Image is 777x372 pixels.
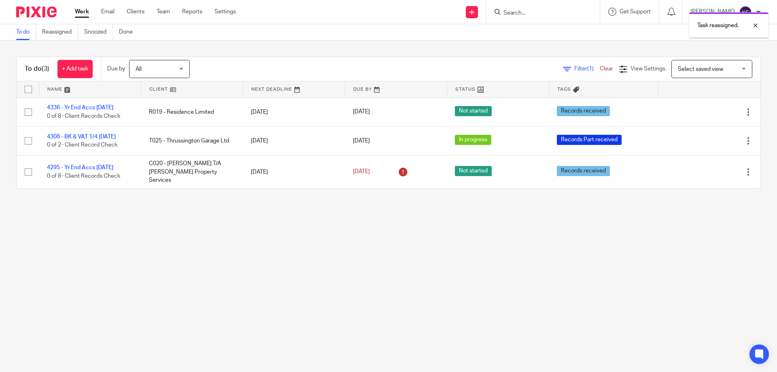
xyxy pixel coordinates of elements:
[455,106,492,116] span: Not started
[739,6,752,19] img: svg%3E
[75,8,89,16] a: Work
[47,165,113,170] a: 4295 - Yr End Accs [DATE]
[84,24,113,40] a: Snoozed
[127,8,144,16] a: Clients
[25,65,49,73] h1: To do
[557,166,610,176] span: Records received
[157,8,170,16] a: Team
[47,173,120,179] span: 0 of 8 · Client Records Check
[243,98,345,126] td: [DATE]
[141,98,243,126] td: R019 - Residence Limited
[101,8,115,16] a: Email
[353,109,370,115] span: [DATE]
[678,66,723,72] span: Select saved view
[557,135,622,145] span: Records Part received
[47,142,117,148] span: 0 of 2 · Client Record Check
[16,6,57,17] img: Pixie
[353,169,370,175] span: [DATE]
[697,21,739,30] p: Task reassigned.
[455,135,491,145] span: In progress
[141,126,243,155] td: T025 - Thrussington Garage Ltd
[353,138,370,144] span: [DATE]
[136,66,142,72] span: All
[600,66,613,72] a: Clear
[42,66,49,72] span: (3)
[214,8,236,16] a: Settings
[57,60,93,78] a: + Add task
[107,65,125,73] p: Due by
[141,155,243,188] td: C020 - [PERSON_NAME] T/A [PERSON_NAME] Property Services
[182,8,202,16] a: Reports
[631,66,665,72] span: View Settings
[42,24,78,40] a: Reassigned
[243,126,345,155] td: [DATE]
[587,66,594,72] span: (1)
[47,113,120,119] span: 0 of 8 · Client Records Check
[47,105,113,111] a: 4336 - Yr End Accs [DATE]
[243,155,345,188] td: [DATE]
[557,106,610,116] span: Records received
[557,87,571,91] span: Tags
[119,24,139,40] a: Done
[47,134,116,140] a: 4308 - BK & VAT 1/4 [DATE]
[574,66,600,72] span: Filter
[16,24,36,40] a: To do
[455,166,492,176] span: Not started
